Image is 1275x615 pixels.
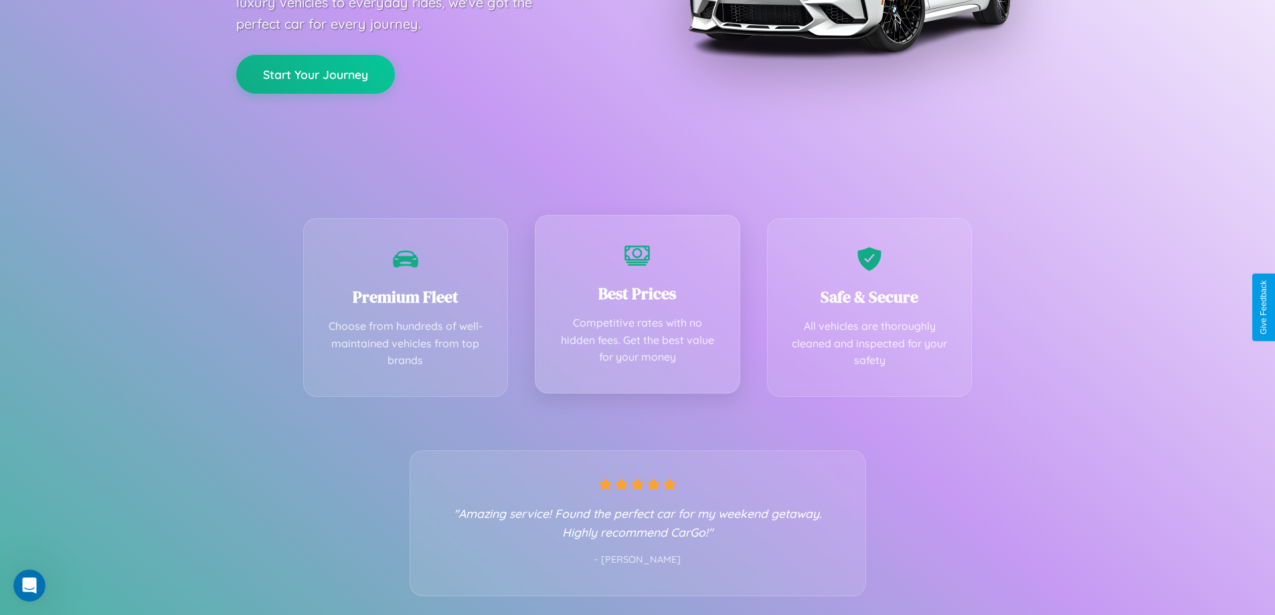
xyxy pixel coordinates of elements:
h3: Best Prices [556,282,719,304]
iframe: Intercom live chat [13,569,46,602]
div: Give Feedback [1259,280,1268,335]
p: "Amazing service! Found the perfect car for my weekend getaway. Highly recommend CarGo!" [437,504,839,541]
p: Choose from hundreds of well-maintained vehicles from top brands [324,318,488,369]
p: All vehicles are thoroughly cleaned and inspected for your safety [788,318,952,369]
p: Competitive rates with no hidden fees. Get the best value for your money [556,315,719,366]
h3: Safe & Secure [788,286,952,308]
h3: Premium Fleet [324,286,488,308]
button: Start Your Journey [236,55,395,94]
p: - [PERSON_NAME] [437,551,839,569]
